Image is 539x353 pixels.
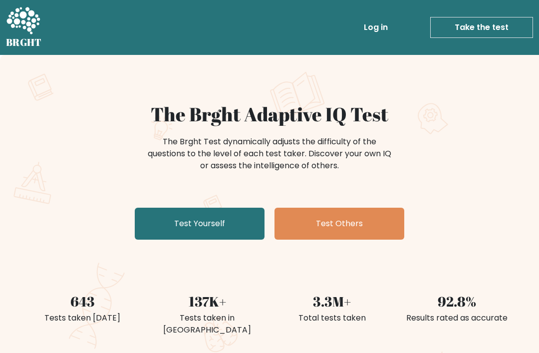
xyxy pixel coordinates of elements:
[151,312,264,336] div: Tests taken in [GEOGRAPHIC_DATA]
[135,208,265,240] a: Test Yourself
[430,17,533,38] a: Take the test
[274,208,404,240] a: Test Others
[26,103,513,126] h1: The Brght Adaptive IQ Test
[400,312,513,324] div: Results rated as accurate
[275,312,388,324] div: Total tests taken
[6,36,42,48] h5: BRGHT
[360,17,392,37] a: Log in
[6,4,42,51] a: BRGHT
[400,292,513,312] div: 92.8%
[26,292,139,312] div: 643
[26,312,139,324] div: Tests taken [DATE]
[145,136,394,172] div: The Brght Test dynamically adjusts the difficulty of the questions to the level of each test take...
[151,292,264,312] div: 137K+
[275,292,388,312] div: 3.3M+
